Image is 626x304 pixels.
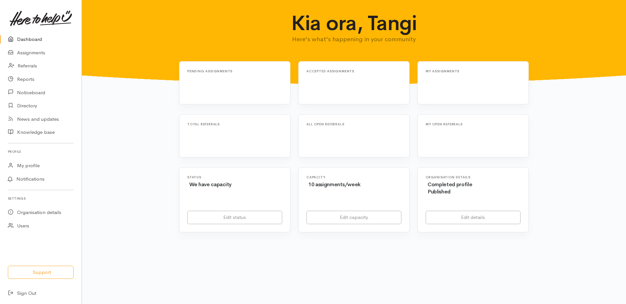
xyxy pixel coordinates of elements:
[8,266,74,279] button: Support
[306,211,401,224] a: Edit capacity
[426,69,513,73] h6: My assignments
[350,276,368,280] span: Loading...
[307,128,316,146] span: Loading...
[226,12,482,35] h1: Kia ora, Tangi
[427,128,435,146] span: Loading...
[308,181,360,188] span: 10 assignments/week
[426,211,521,224] a: Edit details
[187,69,274,73] h6: Pending assignments
[306,175,401,179] h6: Capacity
[188,128,196,146] span: Loading...
[428,188,451,195] span: Published
[8,147,74,156] h6: Profile
[426,175,521,179] h6: Organisation Details
[306,69,394,73] h6: Accepted assignments
[428,181,472,188] span: Completed profile
[189,181,231,188] span: We have capacity
[307,75,316,93] span: Loading...
[306,122,394,126] h6: All open referrals
[188,75,196,93] span: Loading...
[187,122,274,126] h6: Total referrals
[426,122,513,126] h6: My open referrals
[427,75,435,93] span: Loading...
[8,194,74,203] h6: Settings
[226,35,482,44] p: Here's what's happening in your community
[187,175,282,179] h6: Status
[187,211,282,224] a: Edit status
[350,245,368,250] span: Loading...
